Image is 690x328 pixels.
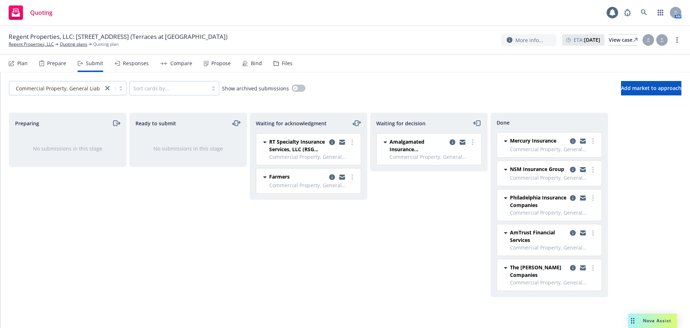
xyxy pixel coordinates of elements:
a: copy logging email [569,264,577,272]
div: No submissions in this stage [21,145,115,152]
button: More info... [501,34,556,46]
span: Nova Assist [643,318,671,324]
span: Commercial Property, General Liability [16,85,109,92]
span: ETA : [574,36,600,44]
a: more [589,194,597,202]
span: Commercial Property, General Liability [510,174,597,181]
div: View case [609,35,638,45]
strong: [DATE] [584,36,600,43]
a: copy logging email [338,173,346,181]
div: Files [282,60,293,66]
a: Regent Properties, LLC [9,41,54,48]
div: Plan [17,60,28,66]
a: more [348,138,356,147]
span: Commercial Property, General Liability [510,145,597,153]
a: moveLeftRight [353,119,361,127]
span: Farmers [269,173,290,180]
button: Nova Assist [628,314,677,328]
div: Bind [251,60,262,66]
span: Regent Properties, LLC: [STREET_ADDRESS] (Terraces at [GEOGRAPHIC_DATA]) [9,32,227,41]
a: moveRight [112,119,120,127]
a: more [468,138,477,147]
span: Commercial Property, General Liability [510,209,597,216]
div: No submissions in this stage [141,145,235,152]
a: copy logging email [569,137,577,145]
a: more [589,264,597,272]
a: moveLeft [473,119,482,127]
span: Commercial Property, General Liability [510,244,597,251]
span: RT Specialty Insurance Services, LLC (RSG Specialty, LLC) [269,138,326,153]
div: Submit [86,60,103,66]
span: Philadelphia Insurance Companies [510,194,567,209]
span: Done [497,119,510,126]
a: copy logging email [579,194,587,202]
span: Preparing [15,120,39,127]
a: moveLeftRight [232,119,241,127]
span: Ready to submit [135,120,176,127]
a: copy logging email [569,194,577,202]
div: Drag to move [628,314,637,328]
span: Amalgamated Insurance Underwriters [390,138,447,153]
div: Propose [211,60,231,66]
span: Commercial Property, General Liability [269,153,356,161]
span: More info... [515,36,543,44]
a: Quoting [6,3,55,23]
a: copy logging email [579,264,587,272]
div: Responses [123,60,149,66]
span: Waiting for acknowledgment [256,120,327,127]
span: Quoting plan [93,41,119,48]
span: AmTrust Financial Services [510,229,567,244]
span: Commercial Property, General Liability [13,85,100,92]
span: Commercial Property, General Liability [269,181,356,189]
span: Add market to approach [621,85,681,91]
span: The [PERSON_NAME] Companies [510,264,567,279]
a: copy logging email [458,138,467,147]
a: Report a Bug [620,5,635,20]
a: copy logging email [579,137,587,145]
a: copy logging email [328,138,336,147]
a: Switch app [653,5,668,20]
span: Show archived submissions [222,85,289,92]
a: Search [637,5,651,20]
a: more [673,36,681,44]
a: copy logging email [579,229,587,237]
a: copy logging email [579,165,587,174]
a: more [589,137,597,145]
span: Mercury Insurance [510,137,556,144]
a: copy logging email [569,165,577,174]
a: copy logging email [448,138,457,147]
div: Prepare [47,60,66,66]
a: Quoting plans [60,41,87,48]
span: Quoting [30,10,52,15]
a: copy logging email [569,229,577,237]
span: Commercial Property, General Liability [510,279,597,286]
button: Add market to approach [621,81,681,95]
a: copy logging email [338,138,346,147]
a: more [589,165,597,174]
span: Commercial Property, General Liability [390,153,477,161]
a: more [348,173,356,181]
a: copy logging email [328,173,336,181]
span: Waiting for decision [376,120,425,127]
span: NSM Insurance Group [510,165,564,173]
a: close [103,84,112,93]
a: more [589,229,597,237]
a: View case [609,34,638,46]
div: Compare [170,60,192,66]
